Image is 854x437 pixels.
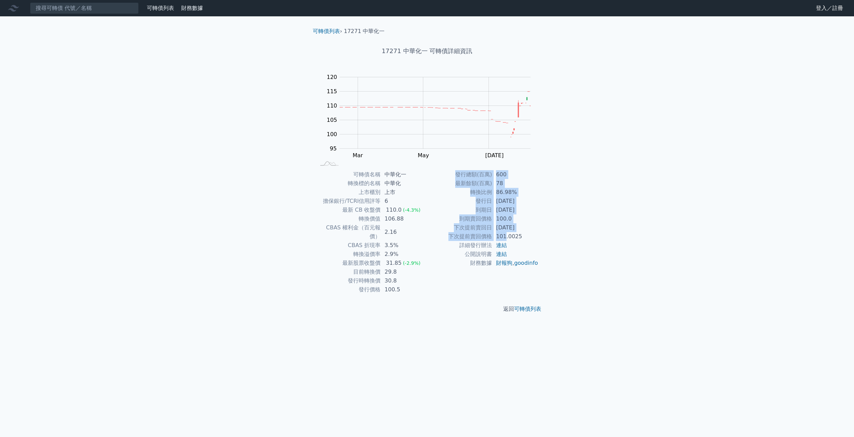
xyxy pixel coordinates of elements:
[403,260,421,266] span: (-2.9%)
[492,206,539,214] td: [DATE]
[353,152,363,159] tspan: Mar
[315,268,380,276] td: 目前轉換價
[315,179,380,188] td: 轉換標的名稱
[492,197,539,206] td: [DATE]
[492,223,539,232] td: [DATE]
[427,232,492,241] td: 下次提前賣回價格
[380,241,427,250] td: 3.5%
[403,207,421,213] span: (-4.3%)
[496,242,507,248] a: 連結
[820,404,854,437] div: 聊天小工具
[380,197,427,206] td: 6
[315,188,380,197] td: 上市櫃別
[327,117,337,123] tspan: 105
[315,206,380,214] td: 最新 CB 收盤價
[380,250,427,259] td: 2.9%
[327,131,337,137] tspan: 100
[820,404,854,437] iframe: Chat Widget
[427,170,492,179] td: 發行總額(百萬)
[427,197,492,206] td: 發行日
[30,2,139,14] input: 搜尋可轉債 代號／名稱
[427,241,492,250] td: 詳細發行辦法
[427,259,492,268] td: 財務數據
[315,197,380,206] td: 擔保銀行/TCRI信用評等
[385,259,403,268] div: 31.85
[315,223,380,241] td: CBAS 權利金（百元報價）
[315,250,380,259] td: 轉換溢價率
[427,206,492,214] td: 到期日
[380,179,427,188] td: 中華化
[330,145,337,152] tspan: 95
[315,214,380,223] td: 轉換價值
[315,276,380,285] td: 發行時轉換價
[810,3,849,14] a: 登入／註冊
[427,188,492,197] td: 轉換比例
[147,5,174,11] a: 可轉債列表
[380,188,427,197] td: 上市
[492,170,539,179] td: 600
[492,259,539,268] td: ,
[323,74,541,159] g: Chart
[315,241,380,250] td: CBAS 折現率
[496,251,507,257] a: 連結
[380,276,427,285] td: 30.8
[514,306,541,312] a: 可轉債列表
[427,179,492,188] td: 最新餘額(百萬)
[307,46,547,56] h1: 17271 中華化一 可轉債詳細資訊
[315,259,380,268] td: 最新股票收盤價
[380,268,427,276] td: 29.8
[327,74,337,80] tspan: 120
[492,179,539,188] td: 78
[514,260,538,266] a: goodinfo
[313,28,340,34] a: 可轉債列表
[380,170,427,179] td: 中華化一
[344,27,385,35] li: 17271 中華化一
[418,152,429,159] tspan: May
[496,260,512,266] a: 財報狗
[492,232,539,241] td: 101.0025
[485,152,503,159] tspan: [DATE]
[313,27,342,35] li: ›
[327,102,337,109] tspan: 110
[327,88,337,95] tspan: 115
[427,214,492,223] td: 到期賣回價格
[427,250,492,259] td: 公開說明書
[385,206,403,214] div: 110.0
[181,5,203,11] a: 財務數據
[315,285,380,294] td: 發行價格
[315,170,380,179] td: 可轉債名稱
[492,214,539,223] td: 100.0
[307,305,547,313] p: 返回
[427,223,492,232] td: 下次提前賣回日
[380,285,427,294] td: 100.5
[380,214,427,223] td: 106.88
[380,223,427,241] td: 2.16
[492,188,539,197] td: 86.98%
